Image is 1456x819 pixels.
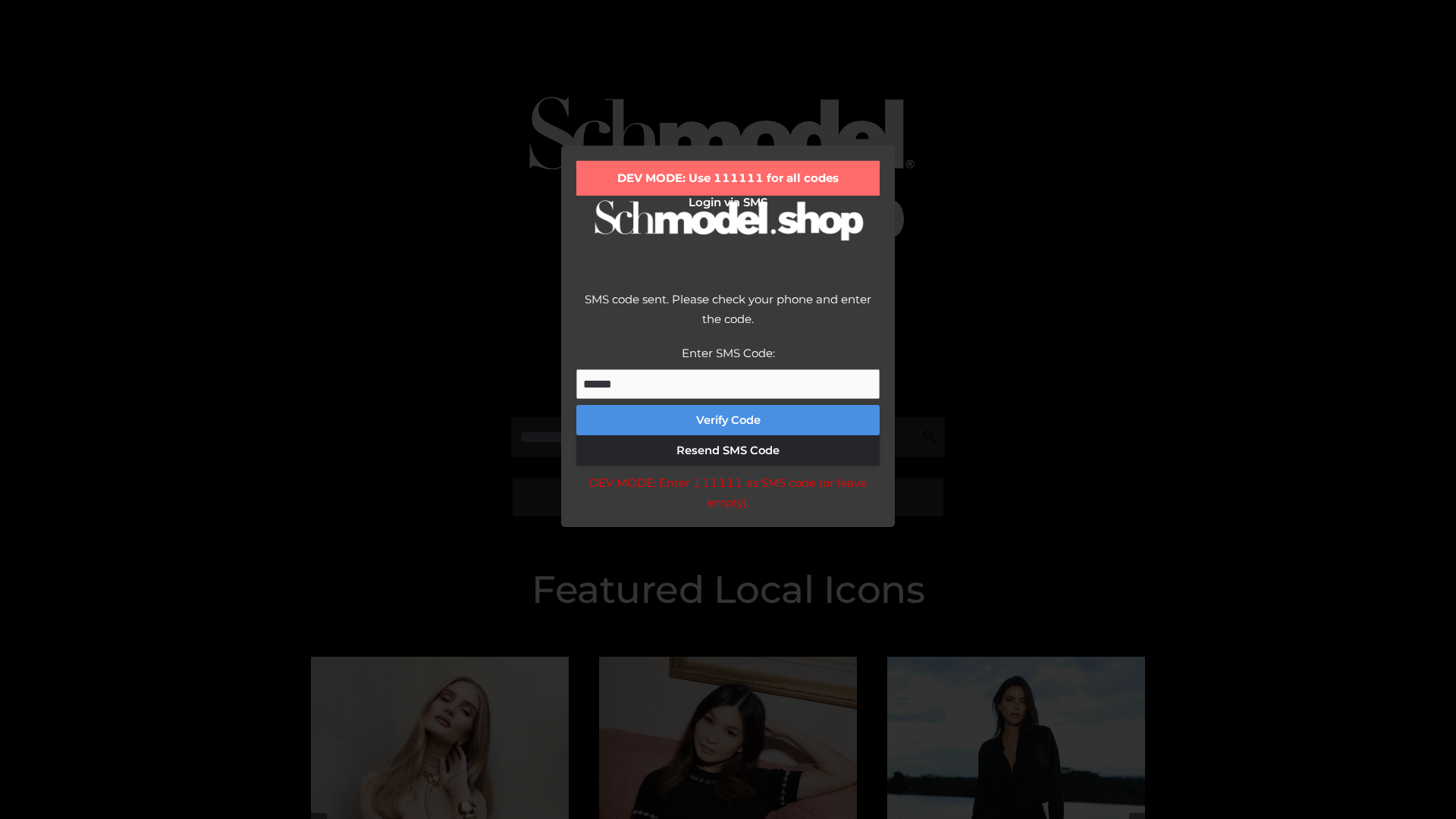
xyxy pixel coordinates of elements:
[682,346,775,360] label: Enter SMS Code:
[576,196,880,209] h2: Login via SMS
[576,473,880,512] div: DEV MODE: Enter 111111 as SMS code (or leave empty).
[576,290,880,344] div: SMS code sent. Please check your phone and enter the code.
[576,435,880,466] button: Resend SMS Code
[576,161,880,196] div: DEV MODE: Use 111111 for all codes
[576,405,880,435] button: Verify Code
